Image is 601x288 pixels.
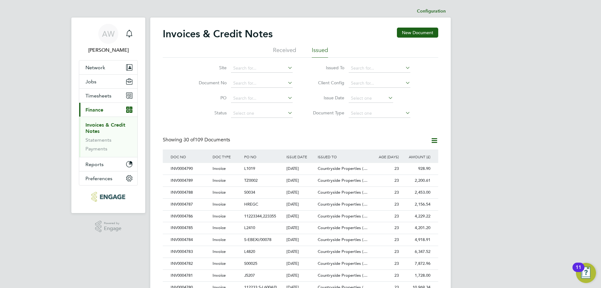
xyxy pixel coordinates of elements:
[85,146,107,152] a: Payments
[244,202,258,207] span: HREGC
[169,187,211,198] div: INV0004788
[79,117,137,157] div: Finance
[394,166,399,171] span: 23
[400,246,432,258] div: 6,347.52
[213,166,226,171] span: Invoice
[104,226,121,231] span: Engage
[231,64,293,73] input: Search for...
[394,273,399,278] span: 23
[285,199,316,210] div: [DATE]
[213,273,226,278] span: Invoice
[400,149,432,164] div: AMOUNT (£)
[318,225,367,230] span: Countryside Properties (…
[169,234,211,246] div: INV0004784
[85,137,111,143] a: Statements
[79,103,137,117] button: Finance
[576,267,581,275] div: 11
[400,199,432,210] div: 2,156.54
[183,137,195,143] span: 30 of
[169,270,211,281] div: INV0004781
[85,79,96,85] span: Jobs
[316,149,369,164] div: ISSUED TO
[308,95,344,101] label: Issue Date
[104,221,121,226] span: Powered by
[394,178,399,183] span: 23
[285,211,316,222] div: [DATE]
[308,110,344,116] label: Document Type
[285,270,316,281] div: [DATE]
[191,65,227,71] label: Site
[576,263,596,283] button: Open Resource Center, 11 new notifications
[400,211,432,222] div: 4,229.22
[79,24,138,54] a: AW[PERSON_NAME]
[85,107,103,113] span: Finance
[318,273,367,278] span: Countryside Properties (…
[183,137,230,143] span: 109 Documents
[244,225,255,230] span: L2410
[231,109,293,118] input: Select one
[244,261,257,266] span: S00025
[85,161,104,167] span: Reports
[79,89,137,102] button: Timesheets
[169,246,211,258] div: INV0004783
[318,249,367,254] span: Countryside Properties (…
[400,163,432,175] div: 928.90
[91,192,125,202] img: konnectrecruit-logo-retina.png
[349,79,410,88] input: Search for...
[318,261,367,266] span: Countryside Properties (…
[79,171,137,185] button: Preferences
[244,213,276,219] span: 11223344,223355
[213,178,226,183] span: Invoice
[79,46,138,54] span: Alice Watts
[244,237,271,242] span: S-EBEXI/00078
[394,237,399,242] span: 23
[169,211,211,222] div: INV0004786
[244,166,255,171] span: L1019
[349,94,393,103] input: Select one
[213,225,226,230] span: Invoice
[191,110,227,116] label: Status
[308,80,344,86] label: Client Config
[231,94,293,103] input: Search for...
[169,163,211,175] div: INV0004790
[213,261,226,266] span: Invoice
[394,225,399,230] span: 23
[318,202,367,207] span: Countryside Properties (…
[400,222,432,234] div: 4,201.20
[312,46,328,58] li: Issued
[285,246,316,258] div: [DATE]
[417,5,446,18] li: Configuration
[169,199,211,210] div: INV0004787
[400,258,432,270] div: 7,872.96
[394,190,399,195] span: 23
[318,213,367,219] span: Countryside Properties (…
[79,75,137,88] button: Jobs
[308,65,344,71] label: Issued To
[79,192,138,202] a: Go to home page
[213,190,226,195] span: Invoice
[71,18,145,213] nav: Main navigation
[244,273,255,278] span: J5207
[285,234,316,246] div: [DATE]
[394,202,399,207] span: 23
[244,249,255,254] span: L4820
[85,93,111,99] span: Timesheets
[285,258,316,270] div: [DATE]
[285,175,316,186] div: [DATE]
[400,234,432,246] div: 4,918.91
[318,178,367,183] span: Countryside Properties (…
[273,46,296,58] li: Received
[369,149,400,164] div: AGE (DAYS)
[163,28,273,40] h2: Invoices & Credit Notes
[191,95,227,101] label: PO
[394,249,399,254] span: 23
[95,221,122,233] a: Powered byEngage
[318,166,367,171] span: Countryside Properties (…
[400,187,432,198] div: 2,453.00
[397,28,438,38] button: New Document
[213,213,226,219] span: Invoice
[191,80,227,86] label: Document No
[349,64,410,73] input: Search for...
[163,137,231,143] div: Showing
[285,163,316,175] div: [DATE]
